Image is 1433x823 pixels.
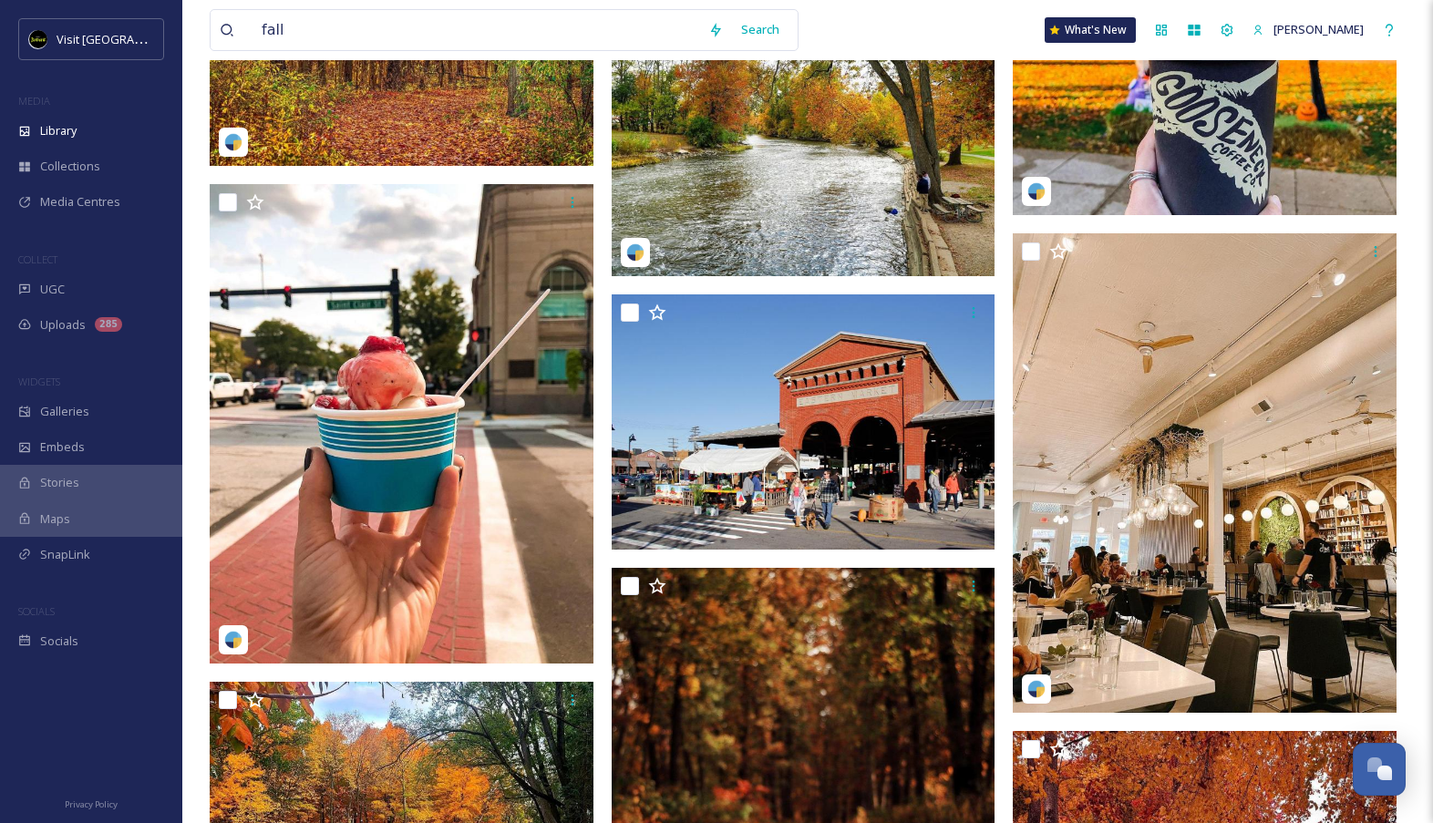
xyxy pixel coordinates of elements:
[40,474,79,491] span: Stories
[1243,12,1373,47] a: [PERSON_NAME]
[40,438,85,456] span: Embeds
[18,375,60,388] span: WIDGETS
[57,30,198,47] span: Visit [GEOGRAPHIC_DATA]
[40,403,89,420] span: Galleries
[18,94,50,108] span: MEDIA
[1045,17,1136,43] a: What's New
[40,316,86,334] span: Uploads
[65,792,118,814] a: Privacy Policy
[732,12,789,47] div: Search
[40,281,65,298] span: UGC
[65,798,118,810] span: Privacy Policy
[1027,680,1046,698] img: snapsea-logo.png
[626,243,644,262] img: snapsea-logo.png
[1353,743,1406,796] button: Open Chat
[18,252,57,266] span: COLLECT
[40,158,100,175] span: Collections
[40,546,90,563] span: SnapLink
[224,631,242,649] img: snapsea-logo.png
[95,317,122,332] div: 285
[224,133,242,151] img: snapsea-logo.png
[29,30,47,48] img: VISIT%20DETROIT%20LOGO%20-%20BLACK%20BACKGROUND.png
[40,122,77,139] span: Library
[40,633,78,650] span: Socials
[1273,21,1364,37] span: [PERSON_NAME]
[18,604,55,618] span: SOCIALS
[40,193,120,211] span: Media Centres
[612,294,995,550] img: SaturdayMarket_Fall-PhotoCredit-Eastern_Market_Partnership (2).jpg
[210,184,593,664] img: romeotownhallsodafountain_09052024_1628032.jpg
[40,510,70,528] span: Maps
[1027,182,1046,201] img: snapsea-logo.png
[1013,233,1397,713] img: host_utica_09052024_1628064.jpg
[253,10,699,50] input: Search your library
